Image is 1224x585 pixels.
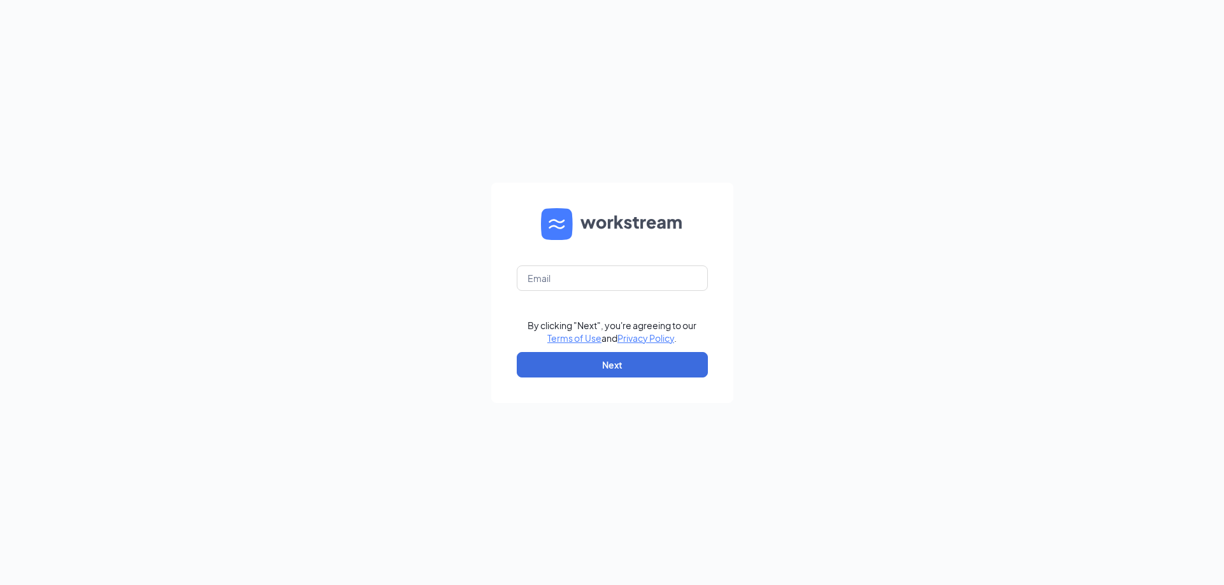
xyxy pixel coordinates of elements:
button: Next [517,352,708,377]
a: Privacy Policy [617,332,674,344]
img: WS logo and Workstream text [541,208,684,240]
div: By clicking "Next", you're agreeing to our and . [528,319,696,344]
a: Terms of Use [547,332,601,344]
input: Email [517,265,708,291]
